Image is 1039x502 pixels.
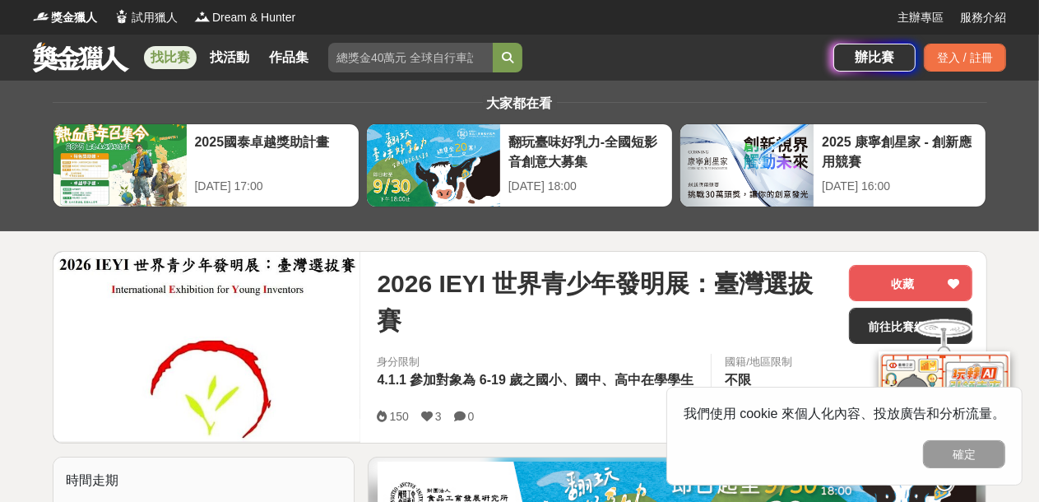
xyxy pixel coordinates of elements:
[483,96,557,110] span: 大家都在看
[51,9,97,26] span: 獎金獵人
[114,8,130,25] img: Logo
[435,410,442,423] span: 3
[366,123,673,207] a: 翻玩臺味好乳力-全國短影音創意大募集[DATE] 18:00
[898,9,944,26] a: 主辦專區
[144,46,197,69] a: 找比賽
[377,354,698,370] div: 身分限制
[377,373,693,387] span: 4.1.1 參加對象為 6-19 歲之國小、國中、高中在學學生
[328,43,493,72] input: 總獎金40萬元 全球自行車設計比賽
[262,46,315,69] a: 作品集
[849,308,972,344] a: 前往比賽網站
[879,351,1010,461] img: d2146d9a-e6f6-4337-9592-8cefde37ba6b.png
[725,354,792,370] div: 國籍/地區限制
[924,44,1006,72] div: 登入 / 註冊
[508,178,664,195] div: [DATE] 18:00
[680,123,986,207] a: 2025 康寧創星家 - 創新應用競賽[DATE] 16:00
[725,373,751,387] span: 不限
[468,410,475,423] span: 0
[195,132,350,170] div: 2025國泰卓越獎助計畫
[508,132,664,170] div: 翻玩臺味好乳力-全國短影音創意大募集
[195,178,350,195] div: [DATE] 17:00
[822,132,977,170] div: 2025 康寧創星家 - 創新應用競賽
[849,265,972,301] button: 收藏
[132,9,178,26] span: 試用獵人
[923,440,1005,468] button: 確定
[960,9,1006,26] a: 服務介紹
[194,9,295,26] a: LogoDream & Hunter
[33,8,49,25] img: Logo
[684,407,1005,421] span: 我們使用 cookie 來個人化內容、投放廣告和分析流量。
[203,46,256,69] a: 找活動
[822,178,977,195] div: [DATE] 16:00
[377,265,836,339] span: 2026 IEYI 世界青少年發明展：臺灣選拔賽
[194,8,211,25] img: Logo
[212,9,295,26] span: Dream & Hunter
[389,410,408,423] span: 150
[53,252,361,442] img: Cover Image
[833,44,916,72] a: 辦比賽
[114,9,178,26] a: Logo試用獵人
[33,9,97,26] a: Logo獎金獵人
[53,123,359,207] a: 2025國泰卓越獎助計畫[DATE] 17:00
